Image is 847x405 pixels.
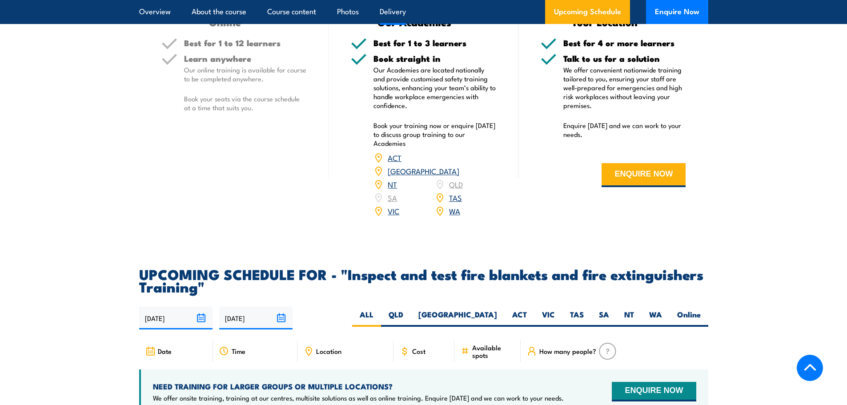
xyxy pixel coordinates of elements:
span: Cost [412,347,426,355]
a: VIC [388,205,399,216]
h5: Talk to us for a solution [563,54,686,63]
h3: Your Location [541,17,668,27]
p: Book your training now or enquire [DATE] to discuss group training to our Academies [373,121,496,148]
h5: Book straight in [373,54,496,63]
label: QLD [381,309,411,327]
span: Time [232,347,245,355]
button: ENQUIRE NOW [612,382,696,401]
p: Enquire [DATE] and we can work to your needs. [563,121,686,139]
h5: Best for 1 to 3 learners [373,39,496,47]
a: ACT [388,152,401,163]
p: We offer convenient nationwide training tailored to you, ensuring your staff are well-prepared fo... [563,65,686,110]
label: VIC [534,309,562,327]
button: ENQUIRE NOW [602,163,686,187]
p: Our online training is available for course to be completed anywhere. [184,65,307,83]
label: TAS [562,309,591,327]
h5: Learn anywhere [184,54,307,63]
label: ACT [505,309,534,327]
h2: UPCOMING SCHEDULE FOR - "Inspect and test fire blankets and fire extinguishers Training" [139,268,708,293]
label: WA [642,309,670,327]
label: [GEOGRAPHIC_DATA] [411,309,505,327]
span: Available spots [472,344,514,359]
input: To date [219,307,293,329]
h3: Our Academies [351,17,478,27]
p: Book your seats via the course schedule at a time that suits you. [184,94,307,112]
a: TAS [449,192,462,203]
h5: Best for 4 or more learners [563,39,686,47]
span: Date [158,347,172,355]
h4: NEED TRAINING FOR LARGER GROUPS OR MULTIPLE LOCATIONS? [153,381,564,391]
label: SA [591,309,617,327]
input: From date [139,307,213,329]
label: NT [617,309,642,327]
h3: Online [161,17,289,27]
a: WA [449,205,460,216]
span: How many people? [539,347,596,355]
p: We offer onsite training, training at our centres, multisite solutions as well as online training... [153,393,564,402]
label: ALL [352,309,381,327]
h5: Best for 1 to 12 learners [184,39,307,47]
p: Our Academies are located nationally and provide customised safety training solutions, enhancing ... [373,65,496,110]
a: NT [388,179,397,189]
label: Online [670,309,708,327]
a: [GEOGRAPHIC_DATA] [388,165,459,176]
span: Location [316,347,341,355]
